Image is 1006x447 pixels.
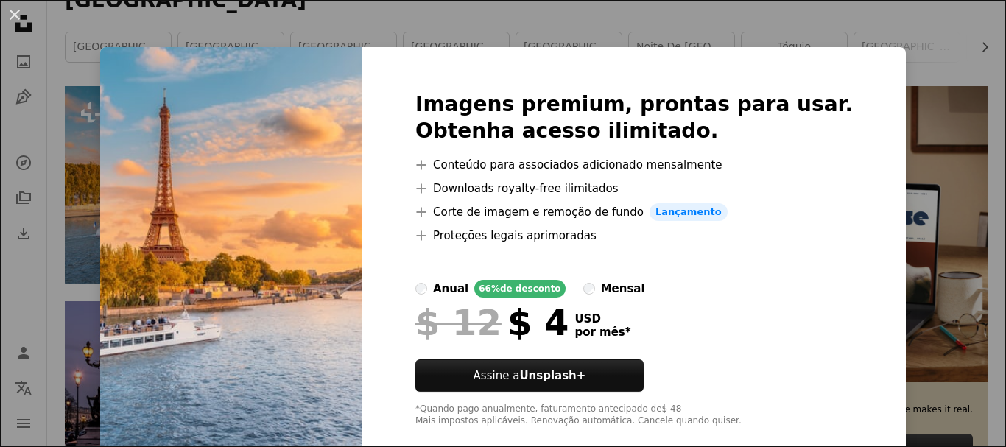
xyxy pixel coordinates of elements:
[583,283,595,295] input: mensal
[415,203,853,221] li: Corte de imagem e remoção de fundo
[601,280,645,298] div: mensal
[415,283,427,295] input: anual66%de desconto
[415,404,853,427] div: *Quando pago anualmente, faturamento antecipado de $ 48 Mais impostos aplicáveis. Renovação autom...
[474,280,565,298] div: 66% de desconto
[519,369,585,382] strong: Unsplash+
[415,156,853,174] li: Conteúdo para associados adicionado mensalmente
[574,325,630,339] span: por mês *
[415,359,644,392] button: Assine aUnsplash+
[415,303,502,342] span: $ 12
[433,280,468,298] div: anual
[415,180,853,197] li: Downloads royalty-free ilimitados
[574,312,630,325] span: USD
[415,91,853,144] h2: Imagens premium, prontas para usar. Obtenha acesso ilimitado.
[415,303,569,342] div: $ 4
[650,203,728,221] span: Lançamento
[415,227,853,244] li: Proteções legais aprimoradas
